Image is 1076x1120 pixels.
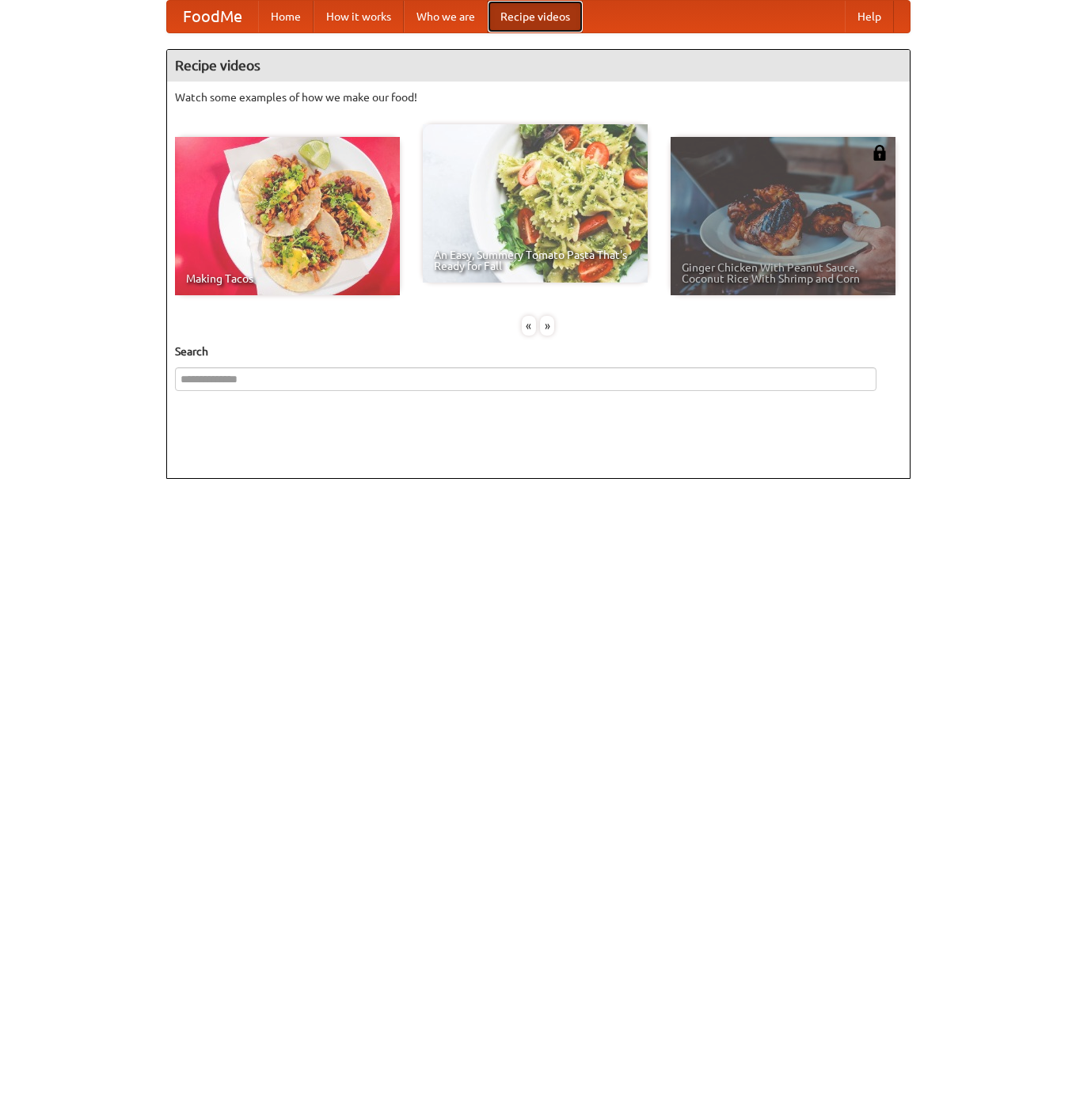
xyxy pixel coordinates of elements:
h4: Recipe videos [167,50,910,82]
span: Making Tacos [186,273,389,284]
div: « [522,316,536,336]
a: Making Tacos [175,137,400,295]
div: » [540,316,554,336]
p: Watch some examples of how we make our food! [175,89,902,105]
a: How it works [314,1,404,32]
img: 483408.png [872,145,888,161]
a: Home [258,1,314,32]
a: Who we are [404,1,488,32]
a: Help [845,1,894,32]
a: FoodMe [167,1,258,32]
a: Recipe videos [488,1,583,32]
h5: Search [175,344,902,359]
span: An Easy, Summery Tomato Pasta That's Ready for Fall [434,249,637,271]
a: An Easy, Summery Tomato Pasta That's Ready for Fall [423,124,648,283]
